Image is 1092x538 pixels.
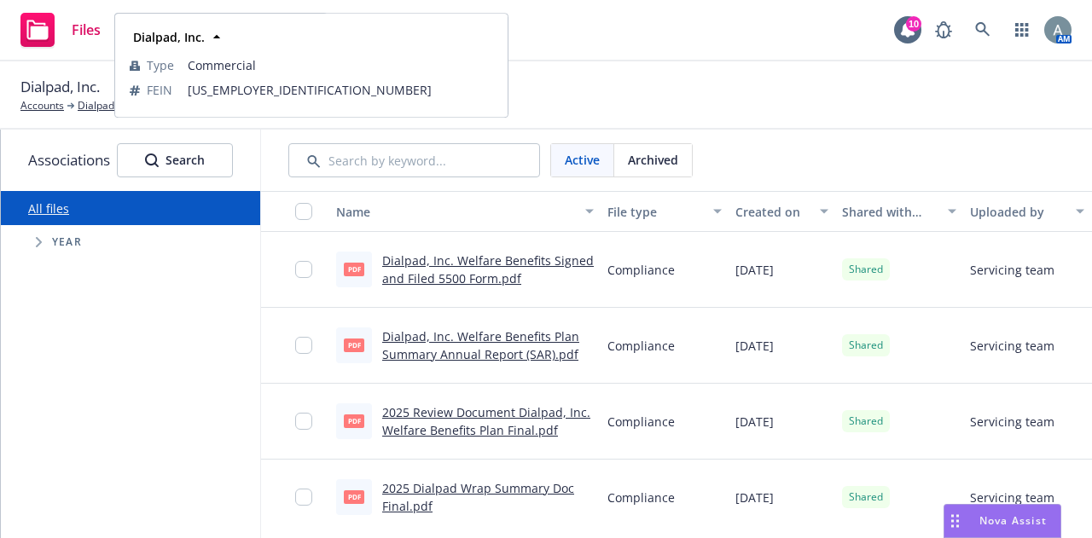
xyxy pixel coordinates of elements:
input: Search by keyword... [288,143,540,177]
div: Uploaded by [970,203,1066,221]
a: All files [28,200,69,217]
a: Switch app [1005,13,1039,47]
span: [US_EMPLOYER_IDENTIFICATION_NUMBER] [188,81,493,99]
div: Shared with client [842,203,938,221]
button: Name [329,191,601,232]
span: Archived [628,151,678,169]
span: Shared [849,338,883,353]
div: 10 [906,16,921,32]
span: pdf [344,490,364,503]
span: [DATE] [735,489,774,506]
span: Active [565,151,600,169]
span: Associations [28,149,110,171]
span: Files [72,23,101,37]
a: Accounts [20,98,64,113]
span: Nova Assist [979,513,1047,528]
button: Nova Assist [944,504,1061,538]
span: Servicing team [970,489,1054,506]
span: [DATE] [735,413,774,431]
span: Compliance [607,337,675,355]
span: Dialpad, Inc. [20,76,100,98]
span: FEIN [147,81,172,99]
a: Dialpad, Inc. Welfare Benefits Plan Summary Annual Report (SAR).pdf [382,328,579,362]
button: Created on [729,191,835,232]
a: 2025 Review Document Dialpad, Inc. Welfare Benefits Plan Final.pdf [382,404,590,438]
div: Name [336,203,575,221]
span: Servicing team [970,261,1054,279]
button: SearchSearch [117,143,233,177]
span: Compliance [607,489,675,506]
button: File type [601,191,729,232]
span: Year [52,237,82,247]
span: pdf [344,338,364,351]
span: Compliance [607,413,675,431]
svg: Search [145,153,159,167]
span: [DATE] [735,337,774,355]
input: Toggle Row Selected [295,261,312,278]
span: Servicing team [970,337,1054,355]
span: pdf [344,414,364,427]
span: Shared [849,489,883,505]
button: Uploaded by [963,191,1091,232]
a: Dialpad, Inc. [78,98,136,113]
input: Select all [295,203,312,220]
div: Created on [735,203,810,221]
span: [DATE] [735,261,774,279]
input: Toggle Row Selected [295,337,312,354]
a: Dialpad, Inc. Welfare Benefits Signed and Filed 5500 Form.pdf [382,252,594,286]
div: Search [145,144,205,176]
span: Compliance [607,261,675,279]
div: Drag to move [944,505,966,537]
a: 2025 Dialpad Wrap Summary Doc Final.pdf [382,480,574,514]
img: photo [1044,16,1072,43]
strong: Dialpad, Inc. [133,29,205,45]
button: Shared with client [835,191,963,232]
span: pdf [344,263,364,275]
span: Commercial [188,56,493,74]
span: Type [147,56,174,74]
div: Tree Example [1,225,260,259]
a: Files [14,6,107,54]
input: Toggle Row Selected [295,489,312,506]
span: Servicing team [970,413,1054,431]
span: Shared [849,414,883,429]
div: File type [607,203,703,221]
input: Toggle Row Selected [295,413,312,430]
span: Shared [849,262,883,277]
a: Report a Bug [926,13,961,47]
a: Search [966,13,1000,47]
